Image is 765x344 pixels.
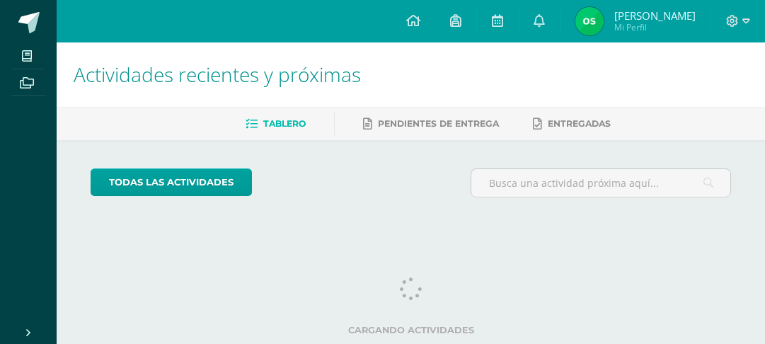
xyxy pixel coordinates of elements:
a: Entregadas [533,113,611,135]
span: Entregadas [548,118,611,129]
input: Busca una actividad próxima aquí... [471,169,730,197]
a: todas las Actividades [91,168,252,196]
span: Pendientes de entrega [378,118,499,129]
label: Cargando actividades [91,325,731,336]
img: 036dd00b21afbf8d7ade513cf52a3cbc.png [575,7,604,35]
span: [PERSON_NAME] [614,8,696,23]
a: Tablero [246,113,306,135]
a: Pendientes de entrega [363,113,499,135]
span: Tablero [263,118,306,129]
span: Actividades recientes y próximas [74,61,361,88]
span: Mi Perfil [614,21,696,33]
